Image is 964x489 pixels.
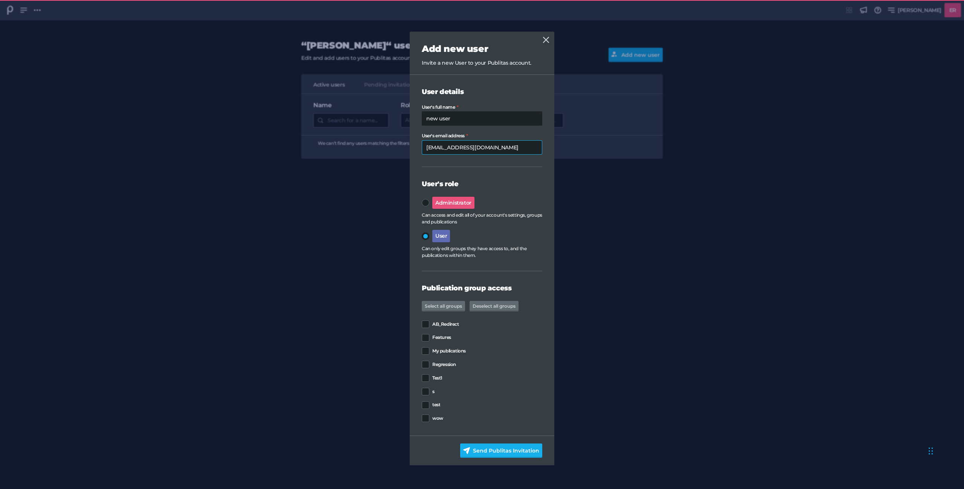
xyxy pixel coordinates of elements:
div: Can only edit groups they have access to, and the publications within them. [422,245,542,259]
h5: User [432,230,450,242]
p: Invite a new User to your Publitas account. [422,59,542,67]
input: John Doe [422,111,542,126]
button: Send Publitas Invitation [460,443,542,458]
span: Features [432,335,451,340]
button: Deselect all groups [470,301,519,311]
span: Regression [432,362,456,367]
span: test [432,402,440,407]
h3: User's role [422,179,542,189]
div: Can access and edit all of your account's settings, groups and publications [422,212,542,225]
a: Close [541,35,551,44]
span: s [432,389,435,394]
h5: Administrator [432,197,474,209]
iframe: Chat Widget [926,432,964,468]
input: johndoe@publitas.com [422,140,542,155]
div: Drag [929,440,933,462]
span: Test1 [432,375,442,381]
span: AB_Redirect [432,322,459,327]
h3: Publication group access [422,283,542,293]
h3: User details [422,87,542,97]
h2: Add new user [422,44,542,55]
label: User's full name [422,105,542,110]
button: Select all groups [422,301,465,311]
span: My publications [432,348,466,354]
label: User's email address [422,133,542,138]
span: wow [432,416,443,421]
